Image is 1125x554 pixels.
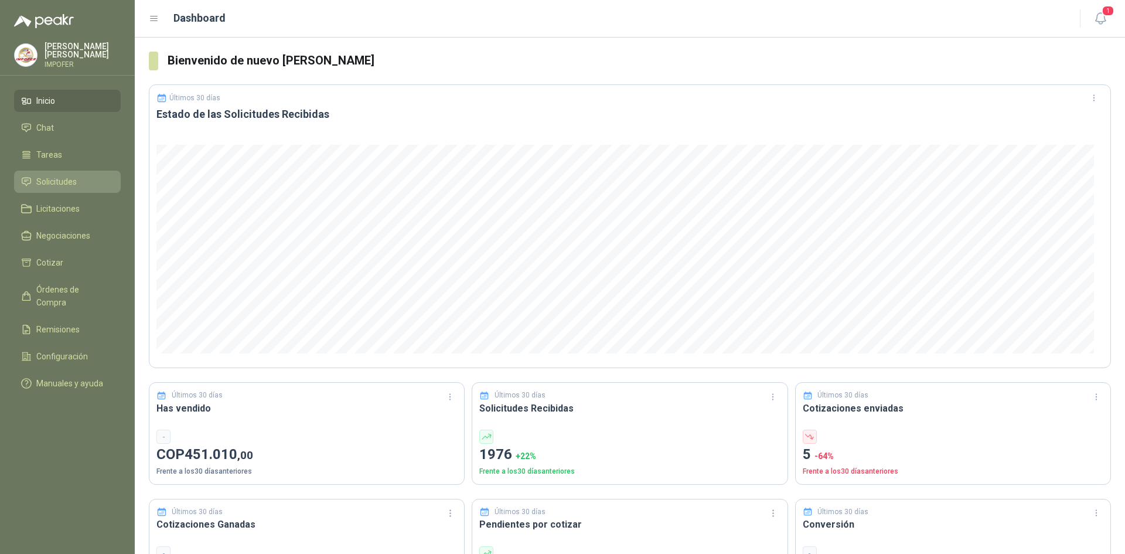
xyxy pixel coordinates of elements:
span: Manuales y ayuda [36,377,103,390]
h3: Cotizaciones Ganadas [156,517,457,532]
span: Inicio [36,94,55,107]
span: 1 [1102,5,1114,16]
span: Remisiones [36,323,80,336]
h3: Conversión [803,517,1103,532]
button: 1 [1090,8,1111,29]
a: Órdenes de Compra [14,278,121,314]
p: Frente a los 30 días anteriores [803,466,1103,477]
span: 451.010 [185,446,253,463]
span: Tareas [36,148,62,161]
h3: Bienvenido de nuevo [PERSON_NAME] [168,52,1111,70]
img: Company Logo [15,44,37,66]
a: Chat [14,117,121,139]
h3: Has vendido [156,401,457,416]
a: Cotizar [14,251,121,274]
p: Últimos 30 días [817,507,868,518]
p: [PERSON_NAME] [PERSON_NAME] [45,42,121,59]
p: Últimos 30 días [817,390,868,401]
p: Últimos 30 días [169,94,220,102]
a: Remisiones [14,318,121,341]
a: Manuales y ayuda [14,372,121,395]
span: Negociaciones [36,229,90,242]
p: Últimos 30 días [172,390,223,401]
h3: Pendientes por cotizar [479,517,780,532]
span: Cotizar [36,256,63,269]
p: COP [156,444,457,466]
p: Últimos 30 días [495,507,546,518]
p: Últimos 30 días [172,507,223,518]
h3: Cotizaciones enviadas [803,401,1103,416]
span: Configuración [36,350,88,363]
p: Frente a los 30 días anteriores [479,466,780,477]
p: Frente a los 30 días anteriores [156,466,457,477]
a: Configuración [14,345,121,368]
p: 5 [803,444,1103,466]
a: Negociaciones [14,225,121,247]
a: Inicio [14,90,121,112]
span: Chat [36,121,54,134]
div: - [156,430,171,444]
span: + 22 % [516,451,536,461]
p: 1976 [479,444,780,466]
span: Órdenes de Compra [36,283,110,309]
a: Solicitudes [14,171,121,193]
a: Tareas [14,144,121,166]
span: ,00 [237,448,253,462]
p: IMPOFER [45,61,121,68]
img: Logo peakr [14,14,74,28]
p: Últimos 30 días [495,390,546,401]
a: Licitaciones [14,198,121,220]
span: Solicitudes [36,175,77,188]
h3: Solicitudes Recibidas [479,401,780,416]
span: Licitaciones [36,202,80,215]
span: -64 % [814,451,834,461]
h3: Estado de las Solicitudes Recibidas [156,107,1103,121]
h1: Dashboard [173,10,226,26]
